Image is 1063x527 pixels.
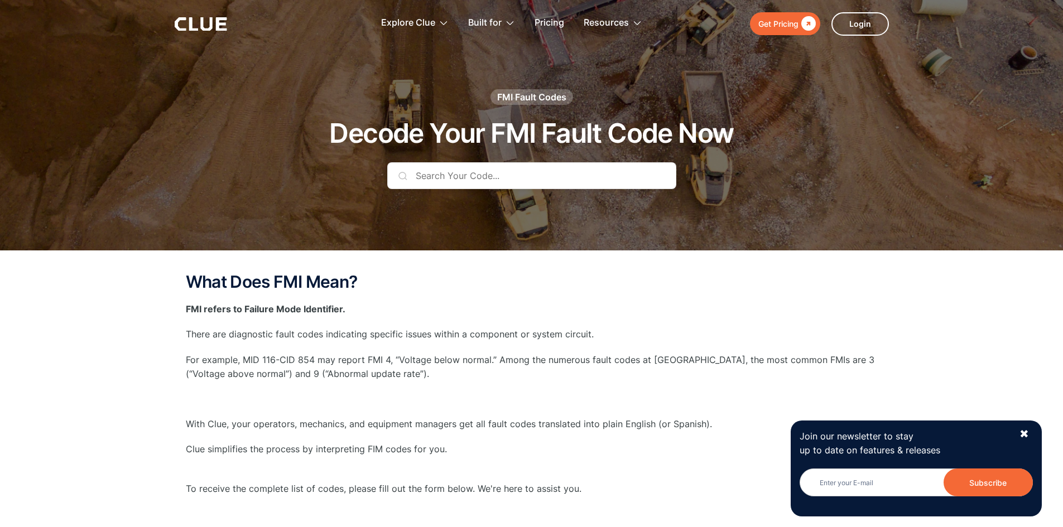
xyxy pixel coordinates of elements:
[381,6,435,41] div: Explore Clue
[584,6,629,41] div: Resources
[758,17,799,31] div: Get Pricing
[497,91,566,103] div: FMI Fault Codes
[584,6,642,41] div: Resources
[800,468,1033,507] form: Newsletter
[186,327,878,341] p: There are diagnostic fault codes indicating specific issues within a component or system circuit.
[750,12,820,35] a: Get Pricing
[186,417,878,431] p: With Clue, your operators, mechanics, and equipment managers get all fault codes translated into ...
[186,392,878,406] p: ‍
[186,303,345,315] strong: FMI refers to Failure Mode Identifier.
[186,482,878,496] p: To receive the complete list of codes, please fill out the form below. We're here to assist you.
[381,6,449,41] div: Explore Clue
[1019,427,1029,441] div: ✖
[800,468,1033,496] input: Enter your E-mail
[186,507,878,521] p: ‍
[800,429,1009,457] p: Join our newsletter to stay up to date on features & releases
[468,6,502,41] div: Built for
[186,442,878,470] p: Clue simplifies the process by interpreting FIM codes for you. ‍
[831,12,889,36] a: Login
[329,119,733,148] h1: Decode Your FMI Fault Code Now
[799,17,816,31] div: 
[468,6,515,41] div: Built for
[944,468,1033,496] input: Subscribe
[186,273,878,291] h2: What Does FMI Mean?
[387,162,676,189] input: Search Your Code...
[535,6,564,41] a: Pricing
[186,353,878,381] p: For example, MID 116-CID 854 may report FMI 4, “Voltage below normal.” Among the numerous fault c...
